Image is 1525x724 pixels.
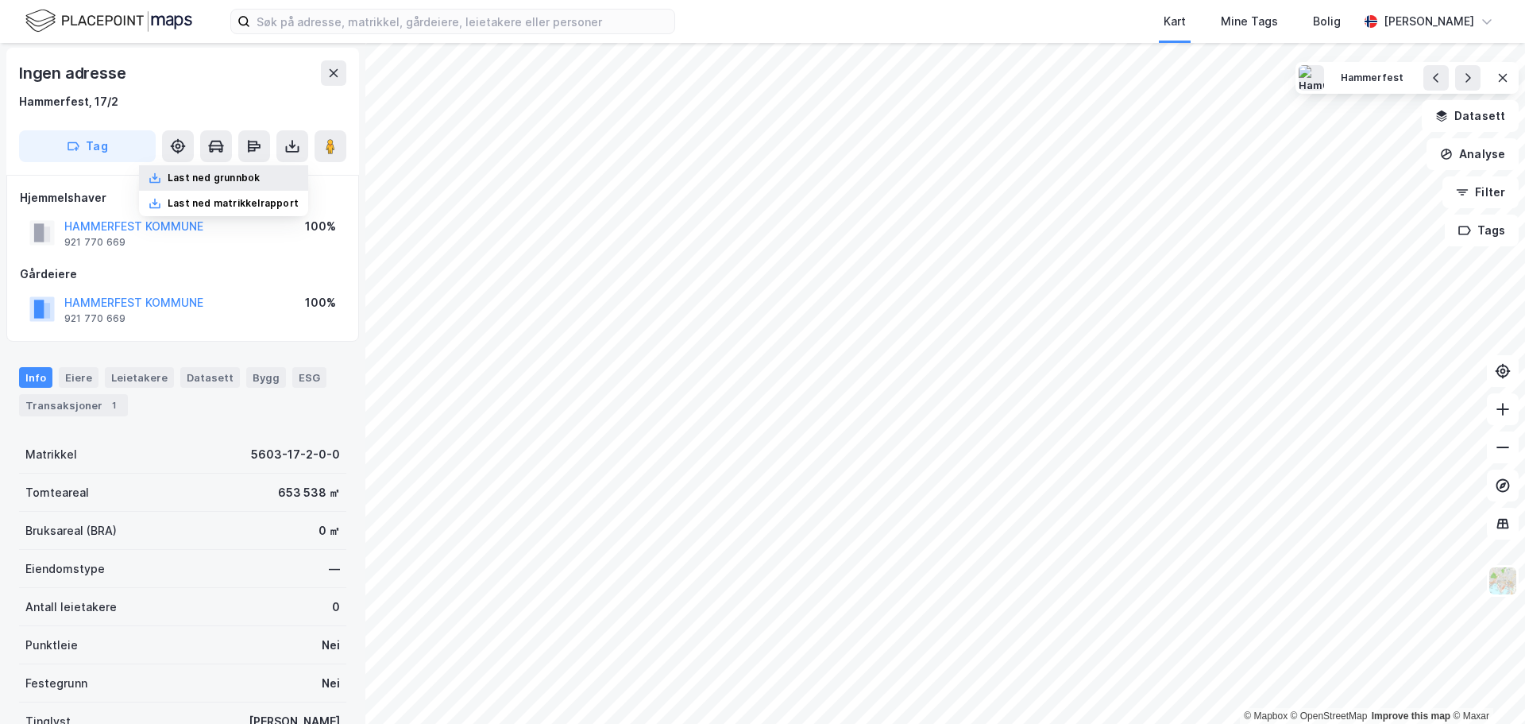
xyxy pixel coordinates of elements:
[64,312,125,325] div: 921 770 669
[1221,12,1278,31] div: Mine Tags
[168,172,260,184] div: Last ned grunnbok
[1445,215,1519,246] button: Tags
[305,217,336,236] div: 100%
[106,397,122,413] div: 1
[1372,710,1450,722] a: Improve this map
[250,10,674,33] input: Søk på adresse, matrikkel, gårdeiere, leietakere eller personer
[322,674,340,693] div: Nei
[278,483,340,502] div: 653 538 ㎡
[1341,72,1403,85] div: Hammerfest
[25,636,78,655] div: Punktleie
[251,445,340,464] div: 5603-17-2-0-0
[19,394,128,416] div: Transaksjoner
[19,367,52,388] div: Info
[1299,65,1324,91] img: Hammerfest
[1446,648,1525,724] div: Kontrollprogram for chat
[292,367,326,388] div: ESG
[329,559,340,579] div: —
[1488,566,1518,596] img: Z
[19,60,129,86] div: Ingen adresse
[1427,138,1519,170] button: Analyse
[1422,100,1519,132] button: Datasett
[1446,648,1525,724] iframe: Chat Widget
[59,367,98,388] div: Eiere
[1384,12,1474,31] div: [PERSON_NAME]
[20,188,346,207] div: Hjemmelshaver
[25,445,77,464] div: Matrikkel
[25,559,105,579] div: Eiendomstype
[168,197,299,210] div: Last ned matrikkelrapport
[1313,12,1341,31] div: Bolig
[319,521,340,540] div: 0 ㎡
[25,598,117,617] div: Antall leietakere
[1330,65,1414,91] button: Hammerfest
[305,293,336,312] div: 100%
[19,130,156,162] button: Tag
[1164,12,1186,31] div: Kart
[25,7,192,35] img: logo.f888ab2527a4732fd821a326f86c7f29.svg
[246,367,286,388] div: Bygg
[25,483,89,502] div: Tomteareal
[25,521,117,540] div: Bruksareal (BRA)
[1291,710,1368,722] a: OpenStreetMap
[180,367,240,388] div: Datasett
[105,367,174,388] div: Leietakere
[332,598,340,617] div: 0
[322,636,340,655] div: Nei
[64,236,125,249] div: 921 770 669
[25,674,87,693] div: Festegrunn
[19,92,118,111] div: Hammerfest, 17/2
[1244,710,1288,722] a: Mapbox
[1442,176,1519,208] button: Filter
[20,265,346,284] div: Gårdeiere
